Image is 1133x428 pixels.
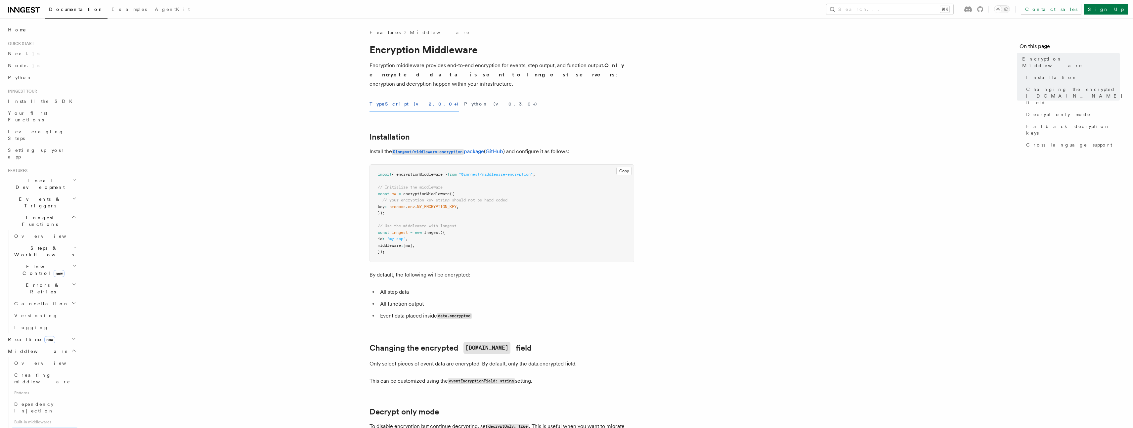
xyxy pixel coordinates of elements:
button: TypeScript (v2.0.0+) [370,97,459,111]
span: : [382,236,385,241]
a: Home [5,24,78,36]
span: , [457,204,459,209]
span: // Initialize the middleware [378,185,443,190]
span: "my-app" [387,236,406,241]
span: = [410,230,413,235]
button: Middleware [5,345,78,357]
li: All step data [378,287,634,297]
span: AgentKit [155,7,190,12]
span: Next.js [8,51,39,56]
code: [DOMAIN_NAME] [463,342,510,354]
span: Logging [14,325,49,330]
span: = [399,192,401,196]
a: Contact sales [1021,4,1081,15]
a: Sign Up [1084,4,1128,15]
li: Event data placed inside [378,311,634,321]
span: Features [370,29,401,36]
span: }); [378,249,385,254]
span: MY_ENCRYPTION_KEY [417,204,457,209]
a: AgentKit [151,2,194,18]
span: Middleware [5,348,68,355]
span: ({ [450,192,454,196]
span: . [415,204,417,209]
a: Encryption Middleware [1020,53,1120,71]
span: ({ [440,230,445,235]
a: Node.js [5,60,78,71]
a: Documentation [45,2,108,19]
div: Inngest Functions [5,230,78,333]
span: Cancellation [12,300,69,307]
span: Built-in middlewares [12,417,78,427]
p: This can be customized using the setting. [370,376,634,386]
code: eventEncryptionField: string [448,378,515,384]
span: Your first Functions [8,110,47,122]
span: Local Development [5,177,72,191]
a: Python [5,71,78,83]
a: Cross-language support [1024,139,1120,151]
a: Changing the encrypted [DOMAIN_NAME] field [1024,83,1120,108]
a: @inngest/middleware-encryptionpackage [392,148,484,154]
span: }); [378,211,385,215]
span: [mw] [403,243,413,248]
span: Overview [14,234,82,239]
span: Changing the encrypted [DOMAIN_NAME] field [1026,86,1123,106]
span: Inngest Functions [5,214,71,228]
span: Home [8,26,26,33]
span: mw [392,192,396,196]
span: const [378,192,389,196]
button: Local Development [5,175,78,193]
a: Versioning [12,310,78,321]
span: Decrypt only mode [1026,111,1091,118]
span: Documentation [49,7,104,12]
h4: On this page [1020,42,1120,53]
a: Next.js [5,48,78,60]
a: Installation [370,132,410,142]
span: Encryption Middleware [1022,56,1120,69]
p: By default, the following will be encrypted: [370,270,634,279]
button: Realtimenew [5,333,78,345]
span: Setting up your app [8,148,65,159]
span: Install the SDK [8,99,76,104]
span: Overview [14,361,82,366]
code: data.encrypted [437,313,472,319]
span: Steps & Workflows [12,245,74,258]
span: Dependency Injection [14,402,54,413]
span: key [378,204,385,209]
a: Your first Functions [5,107,78,126]
a: Examples [108,2,151,18]
a: Leveraging Steps [5,126,78,144]
span: Inngest tour [5,89,37,94]
a: Decrypt only mode [1024,108,1120,120]
span: : [401,243,403,248]
span: Quick start [5,41,34,46]
span: Node.js [8,63,39,68]
a: Overview [12,230,78,242]
span: process [389,204,406,209]
span: Examples [111,7,147,12]
span: ; [533,172,535,177]
a: Creating middleware [12,369,78,388]
li: All function output [378,299,634,309]
span: new [54,270,65,277]
span: new [44,336,55,343]
a: Install the SDK [5,95,78,107]
a: Installation [1024,71,1120,83]
span: // your encryption key string should not be hard coded [382,198,507,202]
span: new [415,230,422,235]
kbd: ⌘K [940,6,949,13]
h1: Encryption Middleware [370,44,634,56]
button: Python (v0.3.0+) [464,97,538,111]
button: Inngest Functions [5,212,78,230]
button: Events & Triggers [5,193,78,212]
span: Leveraging Steps [8,129,64,141]
a: Changing the encrypted[DOMAIN_NAME]field [370,342,532,354]
span: Fallback decryption keys [1026,123,1120,136]
a: Overview [12,357,78,369]
span: encryptionMiddleware [403,192,450,196]
button: Copy [616,167,632,175]
span: . [406,204,408,209]
span: Python [8,75,32,80]
a: Fallback decryption keys [1024,120,1120,139]
span: Events & Triggers [5,196,72,209]
a: Setting up your app [5,144,78,163]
